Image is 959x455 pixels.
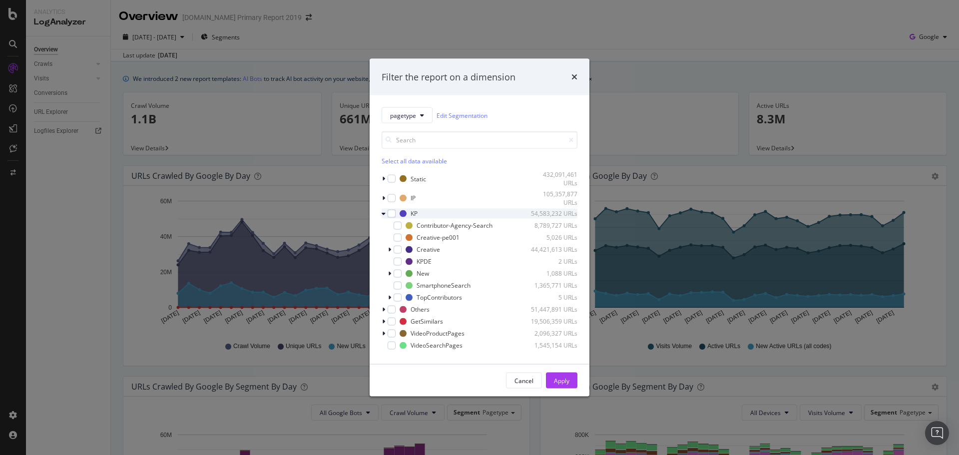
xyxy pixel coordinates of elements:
[506,373,542,389] button: Cancel
[411,174,426,183] div: Static
[390,111,416,119] span: pagetype
[370,58,589,397] div: modal
[528,233,577,242] div: 5,026 URLs
[437,110,487,120] a: Edit Segmentation
[417,257,432,266] div: KPDE
[528,317,577,326] div: 19,506,359 URLs
[382,157,577,165] div: Select all data available
[411,329,465,338] div: VideoProductPages
[528,329,577,338] div: 2,096,327 URLs
[382,107,433,123] button: pagetype
[528,305,577,314] div: 51,447,891 URLs
[411,194,416,202] div: IP
[417,245,440,254] div: Creative
[411,317,443,326] div: GetSimilars
[528,257,577,266] div: 2 URLs
[528,170,577,187] div: 432,091,461 URLs
[417,233,460,242] div: Creative-pe001
[528,189,577,206] div: 105,357,877 URLs
[925,421,949,445] div: Open Intercom Messenger
[514,376,533,385] div: Cancel
[554,376,569,385] div: Apply
[382,131,577,149] input: Search
[571,70,577,83] div: times
[417,281,471,290] div: SmartphoneSearch
[411,341,463,350] div: VideoSearchPages
[528,209,577,218] div: 54,583,232 URLs
[417,269,429,278] div: New
[528,269,577,278] div: 1,088 URLs
[411,209,418,218] div: KP
[528,245,577,254] div: 44,421,613 URLs
[528,341,577,350] div: 1,545,154 URLs
[411,305,430,314] div: Others
[382,70,515,83] div: Filter the report on a dimension
[528,293,577,302] div: 5 URLs
[528,281,577,290] div: 1,365,771 URLs
[546,373,577,389] button: Apply
[417,293,462,302] div: TopContributors
[528,221,577,230] div: 8,789,727 URLs
[417,221,492,230] div: Contributor-Agency-Search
